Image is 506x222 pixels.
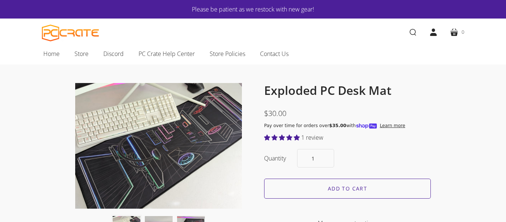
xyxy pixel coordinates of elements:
[64,4,442,14] a: Please be patient as we restock with new gear!
[31,46,475,64] nav: Main navigation
[36,46,67,62] a: Home
[264,83,431,98] h1: Exploded PC Desk Mat
[43,49,60,59] span: Home
[444,22,470,43] a: 0
[264,108,286,118] span: $30.00
[210,49,245,59] span: Store Policies
[253,46,296,62] a: Contact Us
[131,46,202,62] a: PC Crate Help Center
[67,46,96,62] a: Store
[96,46,131,62] a: Discord
[75,83,242,209] img: Desk mat on desk with keyboard, monitor, and mouse.
[264,153,286,163] label: Quantity
[264,133,301,142] span: 5.00 stars
[462,28,464,36] span: 0
[139,49,195,59] span: PC Crate Help Center
[301,133,323,142] span: 1 review
[260,49,289,59] span: Contact Us
[74,49,89,59] span: Store
[42,24,99,42] a: PC CRATE
[202,46,253,62] a: Store Policies
[264,179,431,199] input: Add to cart
[103,49,124,59] span: Discord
